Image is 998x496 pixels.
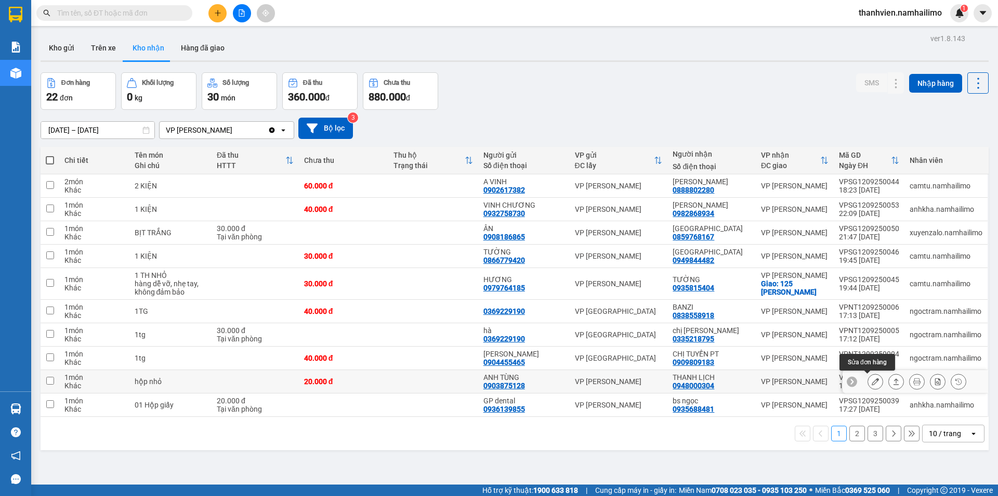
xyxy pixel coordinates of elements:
div: Tên món [135,151,206,159]
div: VÕ TRINH [673,177,751,186]
div: 0904455465 [483,358,525,366]
div: hà [483,326,564,335]
div: 17:00 [DATE] [839,358,899,366]
div: Đã thu [217,151,285,159]
div: 0935688481 [673,405,714,413]
div: Trạng thái [393,161,464,170]
div: VP [PERSON_NAME] [761,182,829,190]
img: warehouse-icon [10,68,21,79]
div: 0909809183 [673,358,714,366]
div: 20.000 đ [217,397,294,405]
span: 0 [127,91,133,103]
div: ÂN [483,224,564,233]
div: VP [PERSON_NAME] [575,182,663,190]
div: anhkha.namhailimo [910,205,982,213]
div: Khác [64,256,124,264]
div: VPNT1209250006 [839,303,899,311]
div: Đã thu [303,79,322,86]
button: 3 [868,426,883,441]
div: HTTT [217,161,285,170]
div: Khác [64,335,124,343]
div: 19:44 [DATE] [839,284,899,292]
div: Số điện thoại [483,161,564,170]
div: Chưa thu [304,156,383,164]
button: Đơn hàng22đơn [41,72,116,110]
span: đ [406,94,410,102]
img: warehouse-icon [10,403,21,414]
span: Hỗ trợ kỹ thuật: [482,485,578,496]
th: Toggle SortBy [756,147,834,174]
img: logo-vxr [9,7,22,22]
div: VP [PERSON_NAME] [575,279,663,288]
div: Giao hàng [888,374,904,389]
div: THANH LỊCH [673,373,751,381]
div: 2 món [64,177,124,186]
div: Sửa đơn hàng [839,354,895,371]
div: 10 / trang [929,428,961,439]
div: VPSG1209250039 [839,397,899,405]
button: aim [257,4,275,22]
div: HÙNG HUYỀN [483,350,564,358]
div: camtu.namhailimo [910,252,982,260]
svg: open [279,126,287,134]
div: Khác [64,311,124,320]
div: 30.000 đ [217,224,294,233]
div: Tại văn phòng [217,335,294,343]
div: 0936139855 [483,405,525,413]
div: VP [PERSON_NAME] [575,205,663,213]
div: ngoctram.namhailimo [910,354,982,362]
div: Người nhận [673,150,751,158]
div: A VINH [483,177,564,186]
span: file-add [238,9,245,17]
button: Hàng đã giao [173,35,233,60]
div: Khác [64,233,124,241]
div: VP [GEOGRAPHIC_DATA] [575,307,663,315]
div: Mã GD [839,151,891,159]
div: 40.000 đ [304,205,383,213]
span: 360.000 [288,91,325,103]
div: GP dental [483,397,564,405]
div: 18:23 [DATE] [839,186,899,194]
div: VPSG1209250050 [839,224,899,233]
span: copyright [940,487,948,494]
th: Toggle SortBy [834,147,904,174]
div: Khác [64,186,124,194]
div: 30.000 đ [304,279,383,288]
div: 0369229190 [483,307,525,315]
button: 2 [849,426,865,441]
span: 1 [962,5,966,12]
div: Ngày ĐH [839,161,891,170]
div: 0838558918 [673,311,714,320]
div: VP [PERSON_NAME] [575,377,663,386]
svg: open [969,429,978,438]
input: Tìm tên, số ĐT hoặc mã đơn [57,7,180,19]
div: 0866779420 [483,256,525,264]
span: | [586,485,587,496]
div: 30.000 đ [304,252,383,260]
span: message [11,474,21,484]
span: đ [325,94,330,102]
button: Bộ lọc [298,118,353,139]
span: Cung cấp máy in - giấy in: [595,485,676,496]
div: CẨM TIÊN [673,224,751,233]
div: VP [PERSON_NAME] [761,307,829,315]
div: 17:13 [DATE] [839,311,899,320]
div: Người gửi [483,151,564,159]
span: question-circle [11,427,21,437]
div: ĐC lấy [575,161,654,170]
div: 0979764185 [483,284,525,292]
div: 1 món [64,350,124,358]
div: VP [PERSON_NAME] [761,205,829,213]
div: 22:09 [DATE] [839,209,899,218]
div: Tại văn phòng [217,405,294,413]
div: Khác [64,358,124,366]
input: Select a date range. [41,122,154,138]
svg: Clear value [268,126,276,134]
button: Số lượng30món [202,72,277,110]
div: hàng dễ vỡ, nhẹ tay, không đảm bảo [135,279,206,296]
th: Toggle SortBy [212,147,299,174]
div: Nhân viên [910,156,982,164]
div: 17:27 [DATE] [839,405,899,413]
button: file-add [233,4,251,22]
div: Chi tiết [64,156,124,164]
